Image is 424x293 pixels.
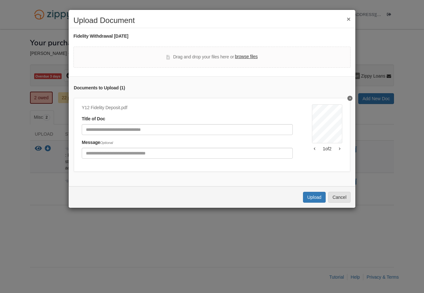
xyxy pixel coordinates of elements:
[347,16,351,22] button: ×
[73,33,351,40] div: Fidelity Withdrawal [DATE]
[74,85,350,92] div: Documents to Upload ( 1 )
[73,16,351,25] h2: Upload Document
[347,96,352,101] button: Delete undefined
[82,148,293,159] input: Include any comments on this document
[303,192,325,203] button: Upload
[166,53,258,61] div: Drag and drop your files here or
[82,139,113,146] label: Message
[100,141,113,145] span: Optional
[82,124,293,135] input: Document Title
[235,53,258,60] label: browse files
[328,192,351,203] button: Cancel
[82,116,105,123] label: Title of Doc
[82,104,293,111] div: Y12 Fidelity Deposit.pdf
[312,146,342,152] div: 1 of 2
